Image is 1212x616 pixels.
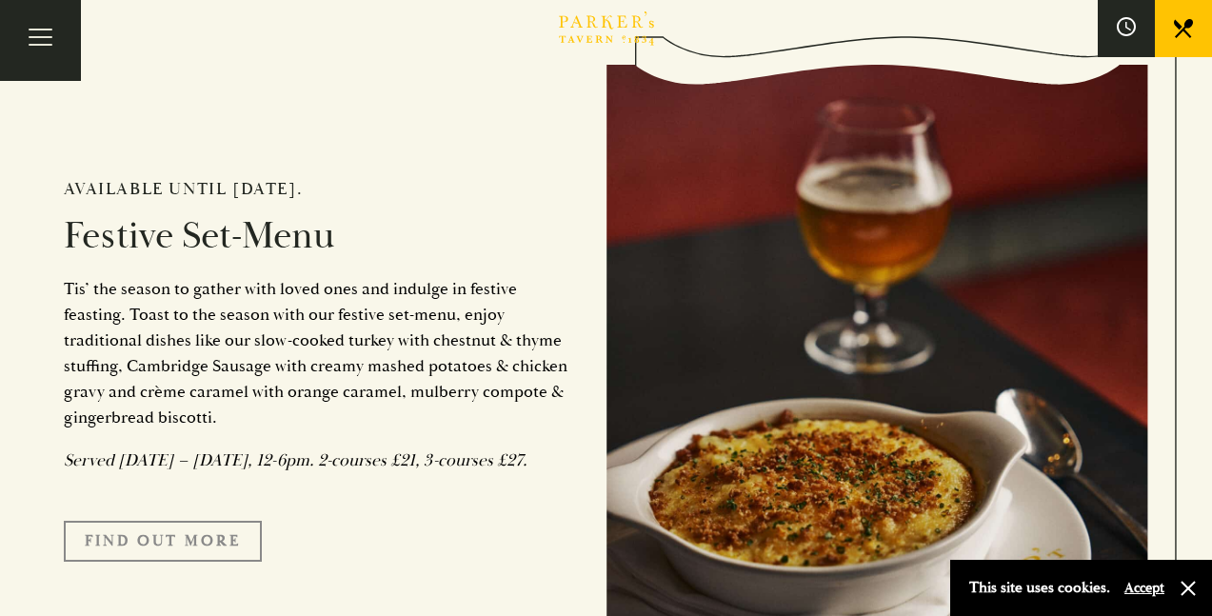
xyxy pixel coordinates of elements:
[64,276,578,430] p: Tis’ the season to gather with loved ones and indulge in festive feasting. Toast to the season wi...
[64,521,262,561] a: FIND OUT MORE
[64,449,527,471] em: Served [DATE] – [DATE], 12-6pm. 2-courses £21, 3-courses £27.
[1124,579,1164,597] button: Accept
[64,179,578,200] h2: Available until [DATE].
[1179,579,1198,598] button: Close and accept
[64,213,578,259] h2: Festive Set-Menu
[969,574,1110,602] p: This site uses cookies.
